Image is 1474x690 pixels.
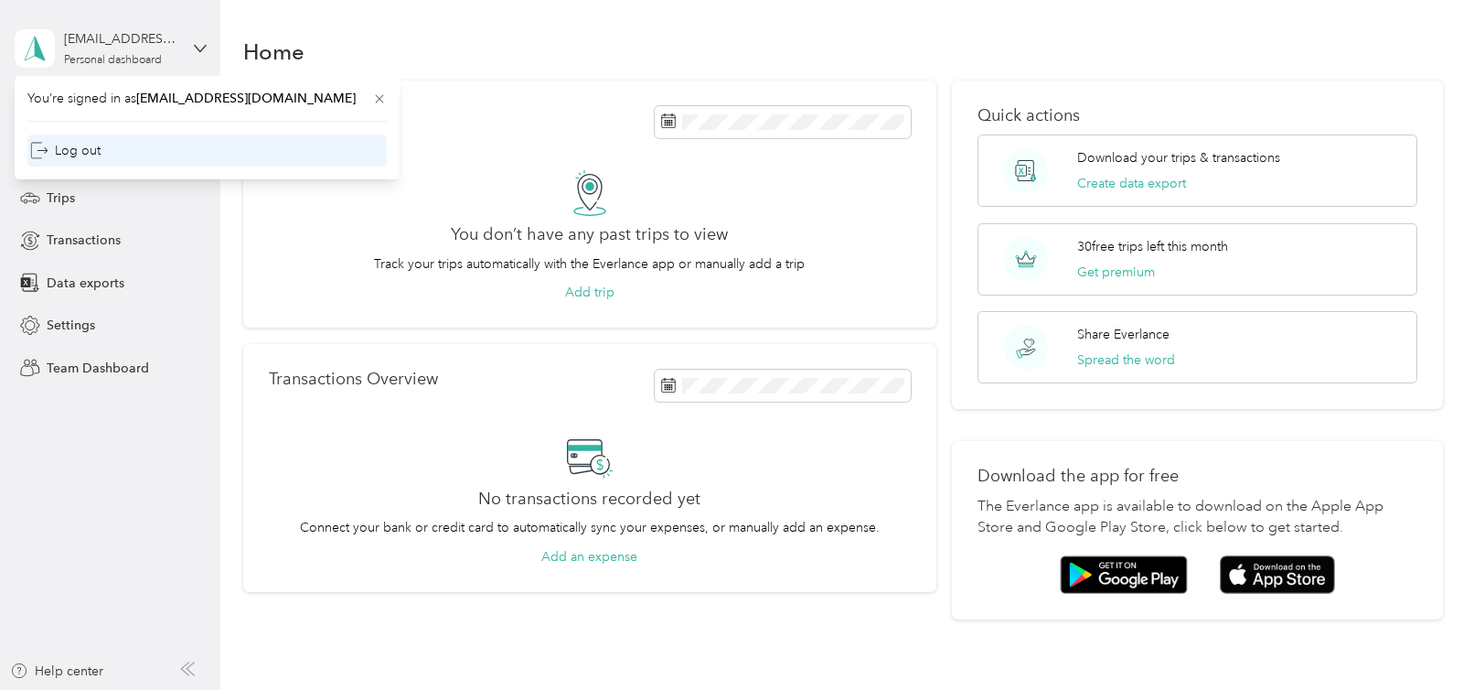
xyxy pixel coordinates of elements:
span: Trips [47,189,75,208]
p: Track your trips automatically with the Everlance app or manually add a trip [374,254,805,274]
div: Log out [30,141,101,160]
button: Add trip [565,283,614,302]
p: Quick actions [977,106,1416,125]
button: Help center [10,662,103,681]
h1: Home [243,42,304,61]
span: [EMAIL_ADDRESS][DOMAIN_NAME] [136,91,356,106]
p: The Everlance app is available to download on the Apple App Store and Google Play Store, click be... [977,496,1416,540]
p: Connect your bank or credit card to automatically sync your expenses, or manually add an expense. [300,518,880,537]
span: Data exports [47,274,124,293]
span: You’re signed in as [27,89,387,108]
button: Spread the word [1077,350,1175,370]
div: [EMAIL_ADDRESS][DOMAIN_NAME] [64,29,178,49]
div: Personal dashboard [64,55,162,66]
p: Download the app for free [977,467,1416,486]
img: Google play [1060,555,1188,594]
span: Settings [47,316,95,335]
p: Download your trips & transactions [1077,148,1280,167]
iframe: Everlance-gr Chat Button Frame [1372,588,1474,690]
span: Transactions [47,231,121,250]
p: 30 free trips left this month [1077,237,1228,256]
span: Team Dashboard [47,359,149,378]
p: Transactions Overview [269,370,438,389]
h2: You don’t have any past trips to view [451,225,728,244]
p: Share Everlance [1077,325,1170,344]
button: Add an expense [541,547,637,566]
h2: No transactions recorded yet [478,490,700,509]
img: App store [1220,555,1335,595]
button: Create data export [1077,174,1186,193]
button: Get premium [1077,263,1155,282]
